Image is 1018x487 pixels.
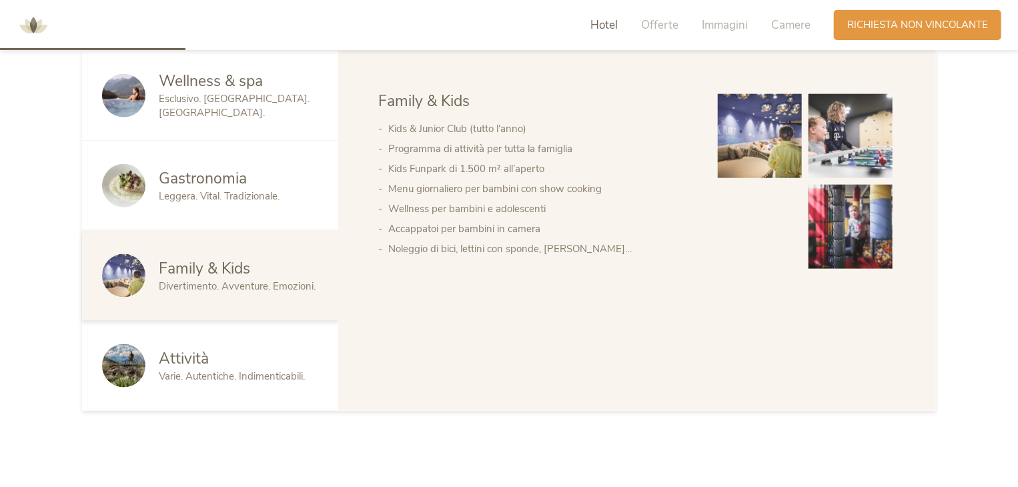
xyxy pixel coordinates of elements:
[13,5,53,45] img: AMONTI & LUNARIS Wellnessresort
[847,18,988,32] span: Richiesta non vincolante
[388,219,691,239] li: Accappatoi per bambini in camera
[388,119,691,139] li: Kids & Junior Club (tutto l‘anno)
[159,92,310,119] span: Esclusivo. [GEOGRAPHIC_DATA]. [GEOGRAPHIC_DATA].
[388,199,691,219] li: Wellness per bambini e adolescenti
[771,17,811,33] span: Camere
[13,20,53,29] a: AMONTI & LUNARIS Wellnessresort
[388,239,691,259] li: Noleggio di bici, lettini con sponde, [PERSON_NAME]…
[388,159,691,179] li: Kids Funpark di 1.500 m² all’aperto
[590,17,618,33] span: Hotel
[702,17,748,33] span: Immagini
[388,179,691,199] li: Menu giornaliero per bambini con show cooking
[159,168,247,189] span: Gastronomia
[378,91,470,111] span: Family & Kids
[388,139,691,159] li: Programma di attività per tutta la famiglia
[159,348,209,369] span: Attività
[159,71,263,91] span: Wellness & spa
[159,258,250,279] span: Family & Kids
[159,280,316,293] span: Divertimento. Avventure. Emozioni.
[159,370,305,383] span: Varie. Autentiche. Indimenticabili.
[641,17,678,33] span: Offerte
[159,189,280,203] span: Leggera. Vital. Tradizionale.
